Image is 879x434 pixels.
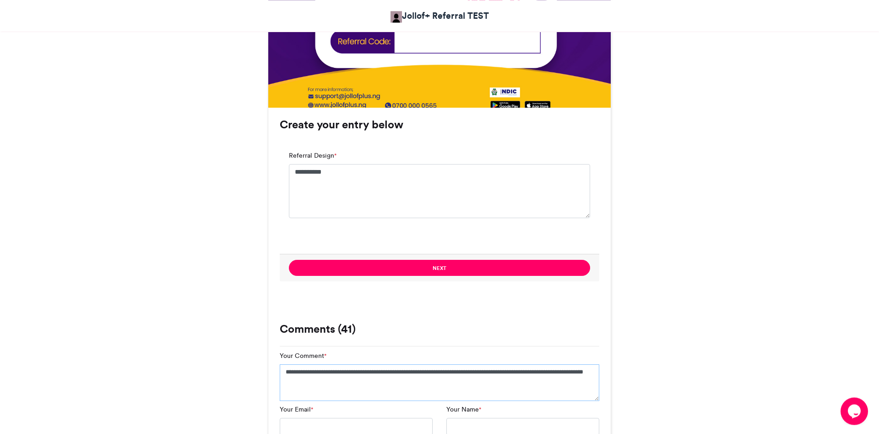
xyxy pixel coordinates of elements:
[446,405,481,414] label: Your Name
[391,9,489,22] a: Jollof+ Referral TEST
[280,405,313,414] label: Your Email
[391,11,402,22] img: Jollof+ Referral TEST
[280,119,599,130] h3: Create your entry below
[289,260,590,276] button: Next
[289,151,336,160] label: Referral Design
[280,351,326,361] label: Your Comment
[841,397,870,425] iframe: chat widget
[280,324,599,335] h3: Comments (41)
